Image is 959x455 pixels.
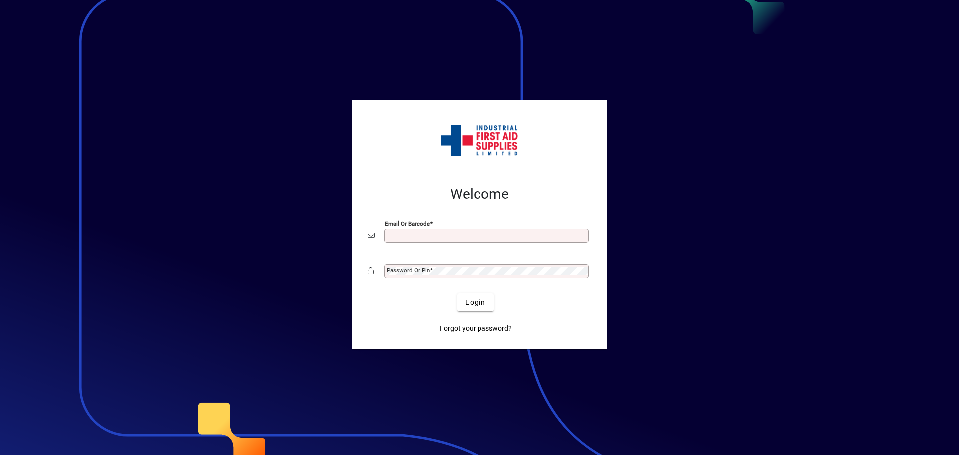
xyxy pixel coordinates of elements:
h2: Welcome [368,186,591,203]
span: Login [465,297,485,308]
mat-label: Password or Pin [387,267,430,274]
span: Forgot your password? [440,323,512,334]
a: Forgot your password? [436,319,516,337]
mat-label: Email or Barcode [385,220,430,227]
button: Login [457,293,493,311]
